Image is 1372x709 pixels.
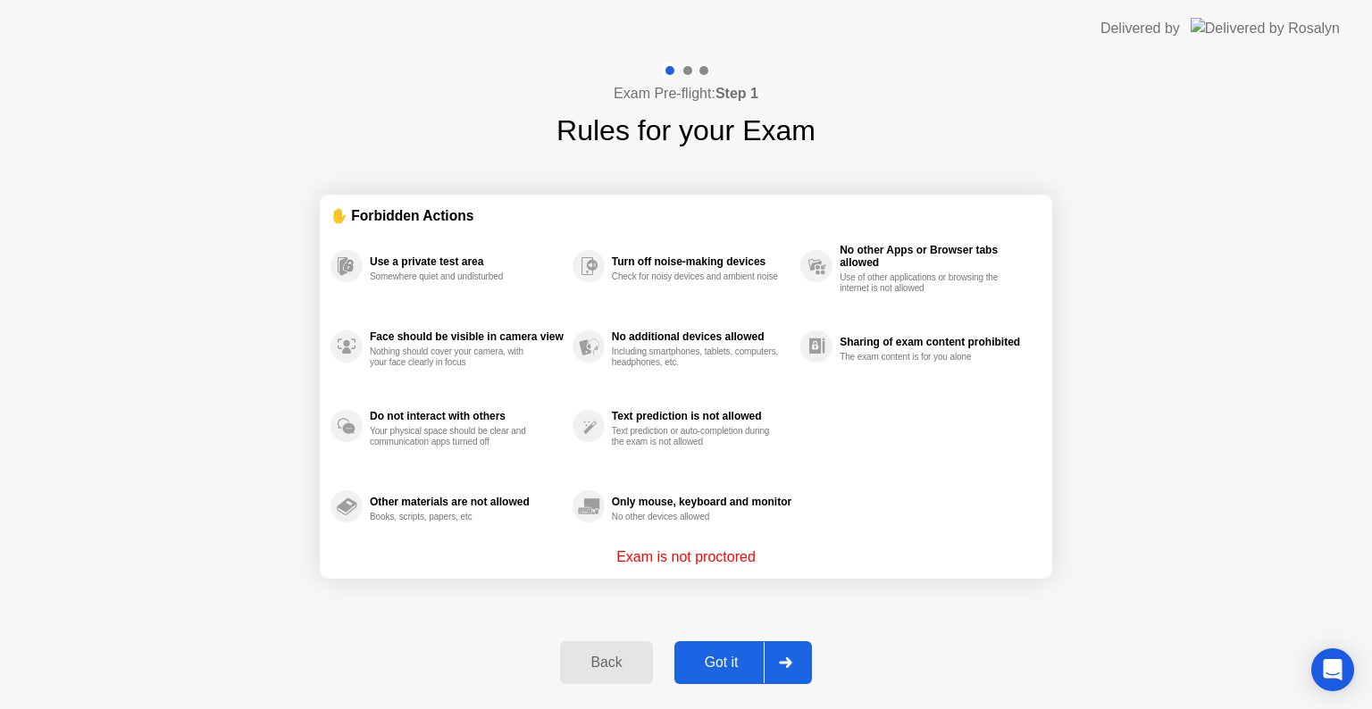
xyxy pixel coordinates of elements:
div: Use a private test area [370,255,564,268]
div: Other materials are not allowed [370,496,564,508]
div: Books, scripts, papers, etc [370,512,539,522]
div: No other devices allowed [612,512,781,522]
p: Exam is not proctored [616,546,756,568]
div: Text prediction or auto-completion during the exam is not allowed [612,426,781,447]
div: Check for noisy devices and ambient noise [612,271,781,282]
div: Only mouse, keyboard and monitor [612,496,791,508]
div: Turn off noise-making devices [612,255,791,268]
button: Got it [674,641,812,684]
div: Nothing should cover your camera, with your face clearly in focus [370,346,539,368]
div: Your physical space should be clear and communication apps turned off [370,426,539,447]
h4: Exam Pre-flight: [614,83,758,104]
div: Face should be visible in camera view [370,330,564,343]
div: Text prediction is not allowed [612,410,791,422]
div: The exam content is for you alone [840,352,1008,363]
div: Open Intercom Messenger [1311,648,1354,691]
div: Use of other applications or browsing the internet is not allowed [840,272,1008,294]
div: Delivered by [1100,18,1180,39]
div: Including smartphones, tablets, computers, headphones, etc. [612,346,781,368]
button: Back [560,641,652,684]
div: Back [565,655,647,671]
div: No other Apps or Browser tabs allowed [840,244,1033,269]
div: Sharing of exam content prohibited [840,336,1033,348]
b: Step 1 [715,86,758,101]
div: Somewhere quiet and undisturbed [370,271,539,282]
h1: Rules for your Exam [556,109,816,152]
div: No additional devices allowed [612,330,791,343]
div: Do not interact with others [370,410,564,422]
div: Got it [680,655,764,671]
div: ✋ Forbidden Actions [330,205,1042,226]
img: Delivered by Rosalyn [1191,18,1340,38]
